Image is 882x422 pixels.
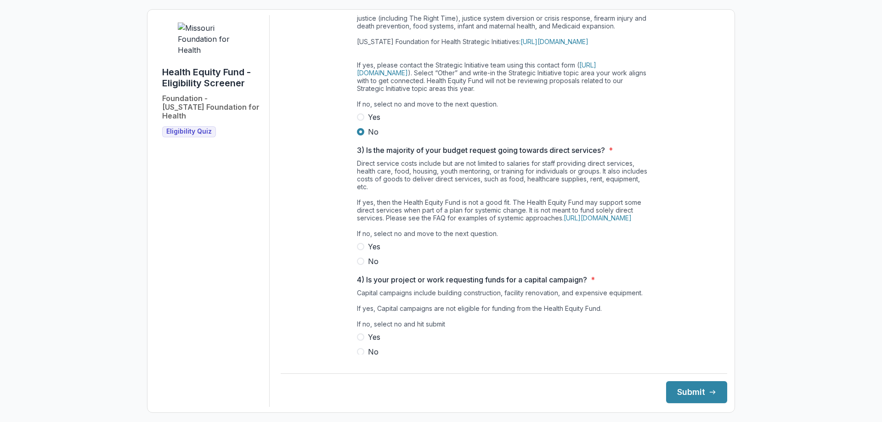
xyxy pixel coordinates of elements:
[162,67,262,89] h1: Health Equity Fund - Eligibility Screener
[166,128,212,135] span: Eligibility Quiz
[564,214,632,222] a: [URL][DOMAIN_NAME]
[357,61,596,77] a: [URL][DOMAIN_NAME]
[368,332,380,343] span: Yes
[357,159,651,241] div: Direct service costs include but are not limited to salaries for staff providing direct services,...
[357,289,651,332] div: Capital campaigns include building construction, facility renovation, and expensive equipment. If...
[368,256,379,267] span: No
[178,23,247,56] img: Missouri Foundation for Health
[368,126,379,137] span: No
[162,94,262,121] h2: Foundation - [US_STATE] Foundation for Health
[368,112,380,123] span: Yes
[357,274,587,285] p: 4) Is your project or work requesting funds for a capital campaign?
[368,241,380,252] span: Yes
[666,381,727,403] button: Submit
[357,145,605,156] p: 3) Is the majority of your budget request going towards direct services?
[368,346,379,357] span: No
[520,38,588,45] a: [URL][DOMAIN_NAME]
